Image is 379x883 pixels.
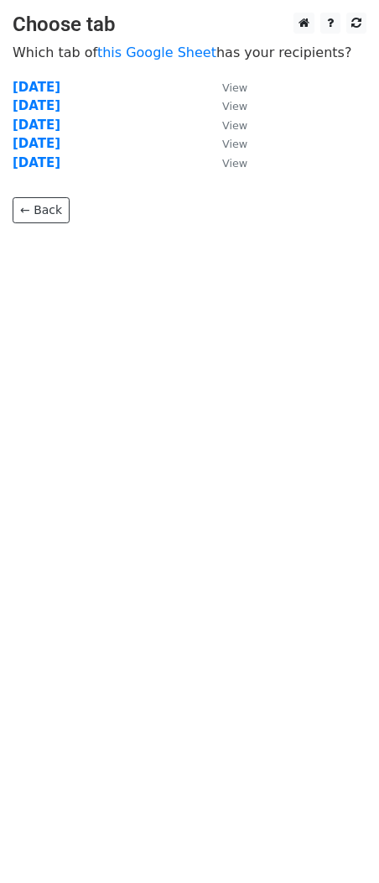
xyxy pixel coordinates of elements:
a: [DATE] [13,118,60,133]
small: View [222,157,247,170]
a: [DATE] [13,136,60,151]
small: View [222,100,247,112]
a: [DATE] [13,80,60,95]
small: View [222,81,247,94]
a: [DATE] [13,98,60,113]
small: View [222,119,247,132]
a: [DATE] [13,155,60,170]
p: Which tab of has your recipients? [13,44,366,61]
a: View [205,118,247,133]
a: View [205,136,247,151]
a: ← Back [13,197,70,223]
a: this Google Sheet [97,44,216,60]
a: View [205,98,247,113]
a: View [205,80,247,95]
small: View [222,138,247,150]
h3: Choose tab [13,13,366,37]
a: View [205,155,247,170]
